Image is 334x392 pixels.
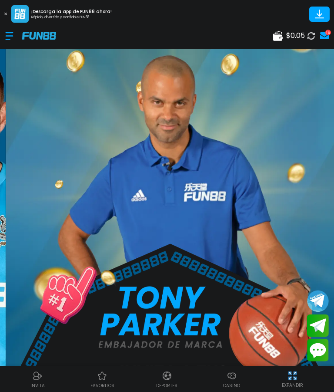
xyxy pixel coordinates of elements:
[31,15,112,20] p: Rápido, divertido y confiable FUN88
[70,369,135,389] a: favoritos
[22,32,56,39] img: Company Logo
[227,371,237,381] img: Casino
[307,339,329,362] button: Contact customer service
[5,369,70,389] a: INVITA
[32,371,43,381] img: Referral
[90,382,114,389] p: favoritos
[135,369,200,389] a: Deportes
[156,382,177,389] p: Deportes
[287,370,298,381] img: hide
[223,382,240,389] p: Casino
[11,5,29,23] img: App Logo
[31,8,112,15] p: ¡Descarga la app de FUN88 ahora!
[325,30,331,35] div: 15
[307,314,329,337] button: Join telegram
[135,369,200,389] a: DeportesDeportesDeportes
[162,371,172,381] img: Deportes
[97,371,107,381] img: Casino Favoritos
[70,369,135,389] a: Casino FavoritosCasino Favoritosfavoritos
[286,30,305,41] span: $ 0.05
[30,382,45,389] p: INVITA
[317,30,329,42] a: 15
[5,369,70,389] a: ReferralReferralINVITA
[282,382,303,389] p: EXPANDIR
[199,369,264,389] a: Casino
[199,369,264,389] a: CasinoCasinoCasino
[307,290,329,312] button: Join telegram channel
